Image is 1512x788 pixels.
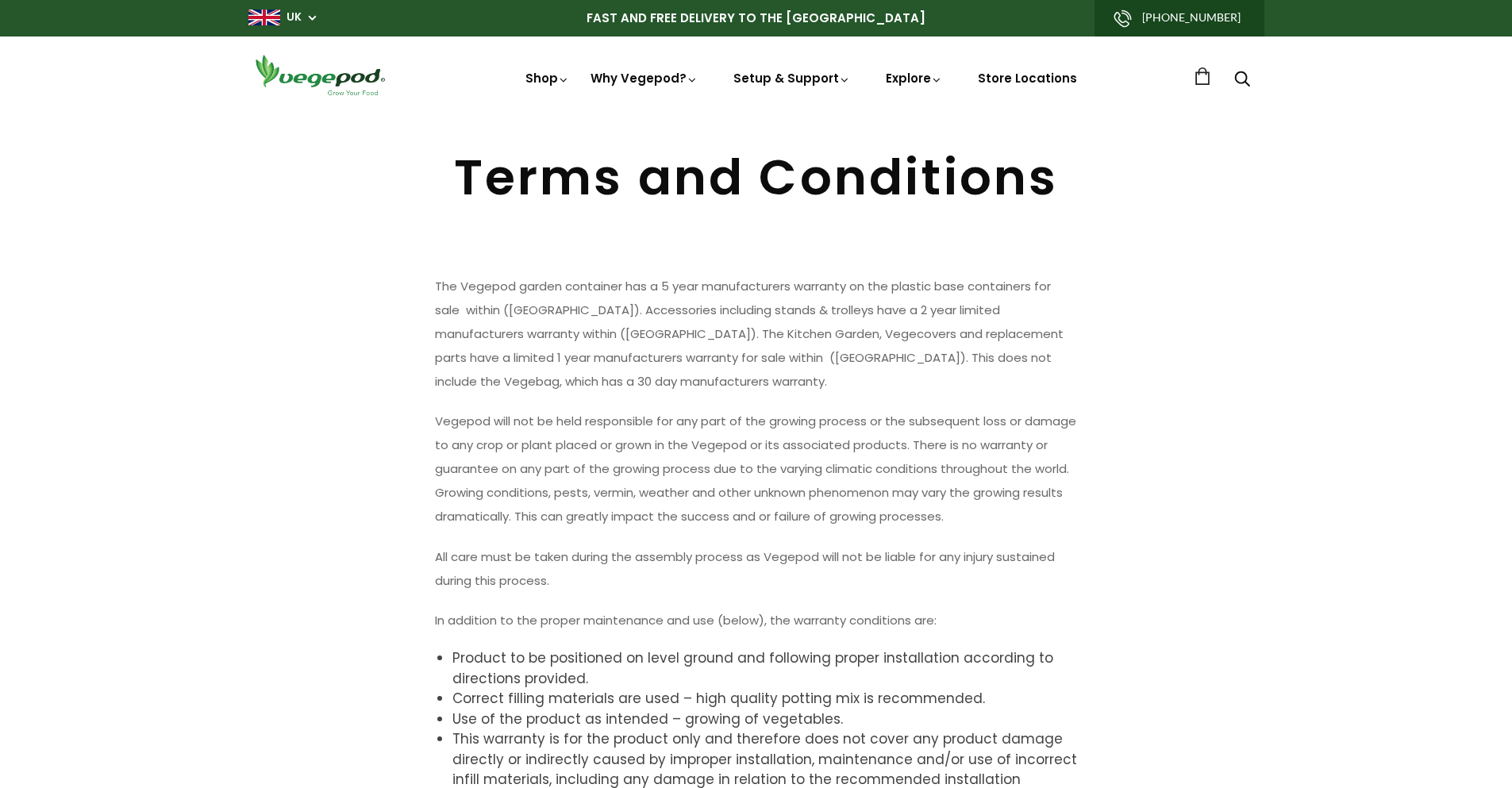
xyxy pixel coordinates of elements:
p: The Vegepod garden container has a 5 year manufacturers warranty on the plastic base containers f... [435,275,1078,394]
a: Why Vegepod? [591,70,698,86]
p: In addition to the proper maintenance and use (below), the warranty conditions are: [435,609,1078,632]
a: Explore [886,70,943,86]
p: All care must be taken during the assembly process as Vegepod will not be liable for any injury s... [435,545,1078,593]
img: Vegepod [248,52,391,98]
a: Shop [525,70,570,86]
img: gb_large.png [248,10,280,25]
h1: Terms and Conditions [248,153,1264,202]
li: Correct filling materials are used – high quality potting mix is recommended. [452,689,1077,709]
a: UK [287,10,302,25]
li: Use of the product as intended – growing of vegetables. [452,709,1077,730]
a: Search [1234,72,1250,89]
p: Vegepod will not be held responsible for any part of the growing process or the subsequent loss o... [435,409,1078,529]
a: Store Locations [978,70,1077,86]
li: Product to be positioned on level ground and following proper installation according to direction... [452,648,1077,689]
a: Setup & Support [733,70,851,86]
